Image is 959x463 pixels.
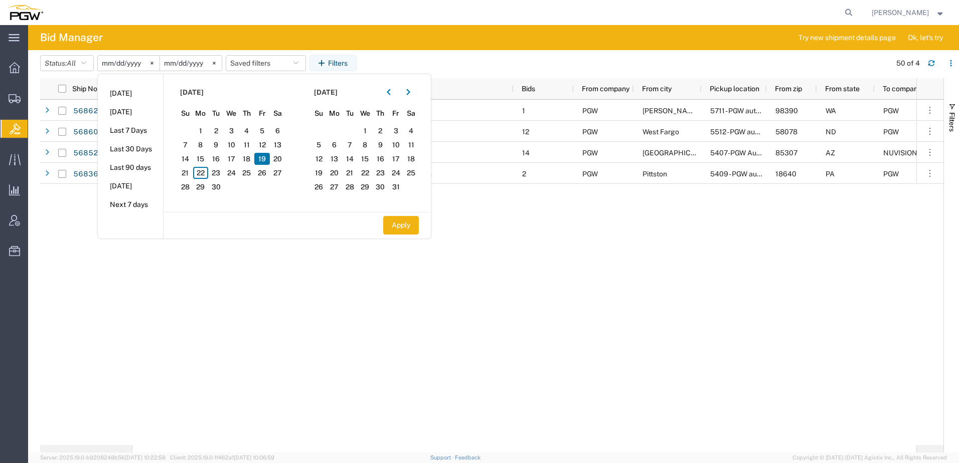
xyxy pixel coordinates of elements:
span: 13 [327,153,342,165]
span: 25 [239,167,255,179]
span: 29 [357,181,373,193]
span: Th [239,108,255,119]
span: 17 [224,153,239,165]
span: From state [825,85,860,93]
li: [DATE] [98,84,163,103]
span: Su [178,108,193,119]
span: 16 [208,153,224,165]
span: PGW [883,107,899,115]
span: 5409 - PGW autoglass - Scranton [710,170,814,178]
span: 22 [193,167,209,179]
button: Status:All [40,55,94,71]
span: From city [642,85,672,93]
span: Pittston [643,170,667,178]
span: 6 [327,139,342,151]
span: 12 [522,128,529,136]
li: Last 7 Days [98,121,163,140]
span: Amber Hickey [872,7,929,18]
span: 23 [373,167,388,179]
li: Last 90 days [98,158,163,177]
span: 18 [403,153,419,165]
span: 6 [270,125,285,137]
span: 27 [327,181,342,193]
span: Th [373,108,388,119]
span: 24 [224,167,239,179]
span: 21 [178,167,193,179]
li: Last 30 Days [98,140,163,158]
span: 13 [270,139,285,151]
div: 50 of 4 [896,58,920,69]
span: 5 [254,125,270,137]
span: 4 [403,125,419,137]
span: Mo [327,108,342,119]
span: Tu [342,108,358,119]
input: Not set [160,56,222,71]
input: Not set [98,56,159,71]
span: Bids [522,85,535,93]
button: Apply [383,216,419,235]
span: 11 [239,139,255,151]
span: 27 [270,167,285,179]
span: Sumner [643,107,700,115]
span: Copyright © [DATE]-[DATE] Agistix Inc., All Rights Reserved [792,453,947,462]
span: 28 [178,181,193,193]
a: 56862779 [73,103,114,119]
span: PGW [883,170,899,178]
span: 15 [193,153,209,165]
span: Filters [948,112,956,132]
span: To company [883,85,921,93]
span: 1 [357,125,373,137]
span: 4 [239,125,255,137]
span: 2 [208,125,224,137]
span: 11 [403,139,419,151]
span: West Fargo [643,128,679,136]
span: 3 [388,125,404,137]
a: Support [430,454,455,460]
span: [DATE] 10:06:59 [234,454,274,460]
span: 14 [178,153,193,165]
span: PGW [582,149,598,157]
button: Saved filters [226,55,306,71]
span: From company [582,85,629,93]
span: 9 [373,139,388,151]
span: Try new shipment details page [798,33,896,43]
span: 1 [193,125,209,137]
span: 18 [239,153,255,165]
span: 98390 [775,107,798,115]
span: 30 [373,181,388,193]
span: Mo [193,108,209,119]
span: 85307 [775,149,797,157]
span: 24 [388,167,404,179]
span: Sa [270,108,285,119]
a: Feedback [455,454,481,460]
span: 5407-PGW Autoglass -Phoenix Hub [710,149,825,157]
a: 56860795 [73,124,114,140]
span: Server: 2025.19.0-b9208248b56 [40,454,166,460]
span: 18640 [775,170,796,178]
span: 16 [373,153,388,165]
span: Fr [388,108,404,119]
span: 17 [388,153,404,165]
span: 30 [208,181,224,193]
a: 56852880 [73,145,114,161]
span: 8 [357,139,373,151]
li: [DATE] [98,177,163,195]
span: 1 [522,107,525,115]
span: We [357,108,373,119]
span: 2 [373,125,388,137]
span: Sa [403,108,419,119]
span: 29 [193,181,209,193]
span: PGW [582,107,598,115]
span: 22 [357,167,373,179]
span: [DATE] [180,87,204,98]
span: Tu [208,108,224,119]
span: PGW [582,170,598,178]
span: 28 [342,181,358,193]
span: 31 [388,181,404,193]
span: [DATE] 10:22:58 [125,454,166,460]
button: [PERSON_NAME] [871,7,945,19]
span: 26 [254,167,270,179]
span: PA [826,170,835,178]
span: Client: 2025.19.0-1f462a1 [170,454,274,460]
span: 10 [388,139,404,151]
